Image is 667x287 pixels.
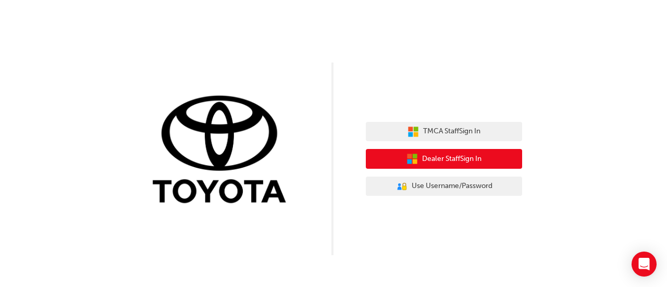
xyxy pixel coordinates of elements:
span: Dealer Staff Sign In [422,153,481,165]
button: Use Username/Password [366,177,522,196]
img: Trak [145,93,301,208]
button: TMCA StaffSign In [366,122,522,142]
span: Use Username/Password [412,180,492,192]
span: TMCA Staff Sign In [423,126,480,138]
div: Open Intercom Messenger [632,252,657,277]
button: Dealer StaffSign In [366,149,522,169]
